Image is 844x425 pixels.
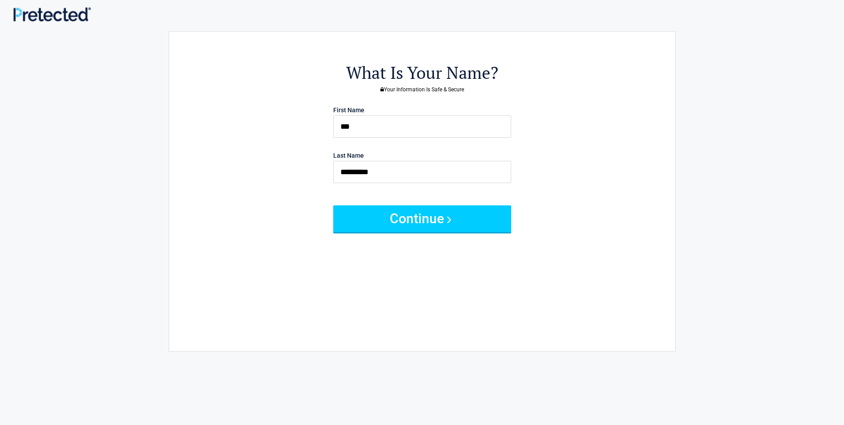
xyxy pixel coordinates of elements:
[333,205,511,232] button: Continue
[218,87,626,92] h3: Your Information Is Safe & Secure
[333,107,364,113] label: First Name
[13,7,91,21] img: Main Logo
[333,152,364,159] label: Last Name
[218,61,626,84] h2: What Is Your Name?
